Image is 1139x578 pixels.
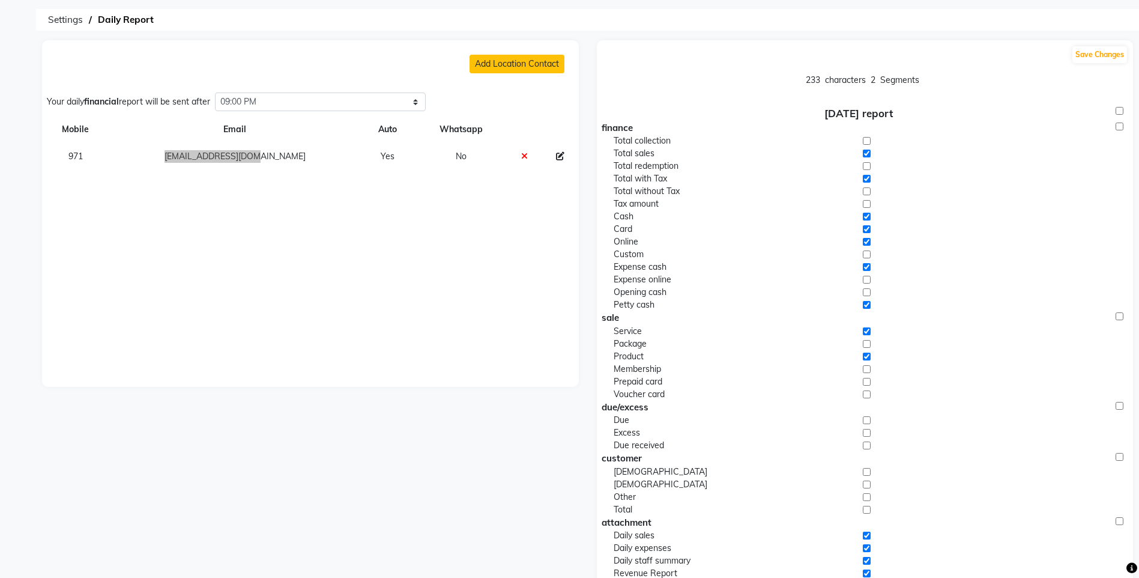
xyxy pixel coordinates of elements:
[614,261,666,273] span: Expense cash
[614,376,662,388] span: Prepaid card
[614,223,632,236] span: Card
[361,143,414,170] td: Yes
[614,299,654,311] span: Petty cash
[614,503,632,516] span: Total
[614,414,629,427] span: Due
[602,122,633,133] span: finance
[614,325,642,338] span: Service
[602,517,651,528] span: attachment
[614,172,667,185] span: Total with Tax
[825,75,866,85] span: characters
[42,9,89,31] span: Settings
[614,478,707,491] span: [DEMOGRAPHIC_DATA]
[47,96,210,108] span: Your daily report will be sent after
[361,116,414,143] th: Auto
[614,273,671,286] span: Expense online
[1072,46,1127,63] button: Save Changes
[614,147,654,160] span: Total sales
[414,116,507,143] th: Whatsapp
[614,286,666,299] span: Opening cash
[880,75,919,85] span: Segments
[42,116,109,143] th: Mobile
[614,491,636,503] span: Other
[614,439,664,452] span: Due received
[614,160,678,172] span: Total redemption
[614,388,665,401] span: Voucher card
[109,143,361,170] td: [EMAIL_ADDRESS][DOMAIN_NAME]
[470,55,564,73] button: Add Location Contact
[602,401,648,413] span: due/excess
[614,248,644,261] span: Custom
[602,312,619,323] span: sale
[614,466,707,478] span: [DEMOGRAPHIC_DATA]
[614,210,633,223] span: Cash
[614,427,640,439] span: Excess
[614,350,644,363] span: Product
[614,185,680,198] span: Total without Tax
[42,143,109,170] td: 971
[824,107,893,120] span: [DATE] report
[92,9,160,31] span: Daily Report
[602,74,1129,87] p: 233 2
[614,555,690,567] span: Daily staff summary
[614,198,659,210] span: Tax amount
[109,116,361,143] th: Email
[614,542,671,555] span: Daily expenses
[614,529,654,542] span: Daily sales
[414,143,507,170] td: No
[602,452,642,464] span: customer
[84,96,119,107] strong: financial
[614,338,647,350] span: Package
[614,363,661,376] span: Membership
[614,135,671,147] span: Total collection
[614,236,638,248] span: Online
